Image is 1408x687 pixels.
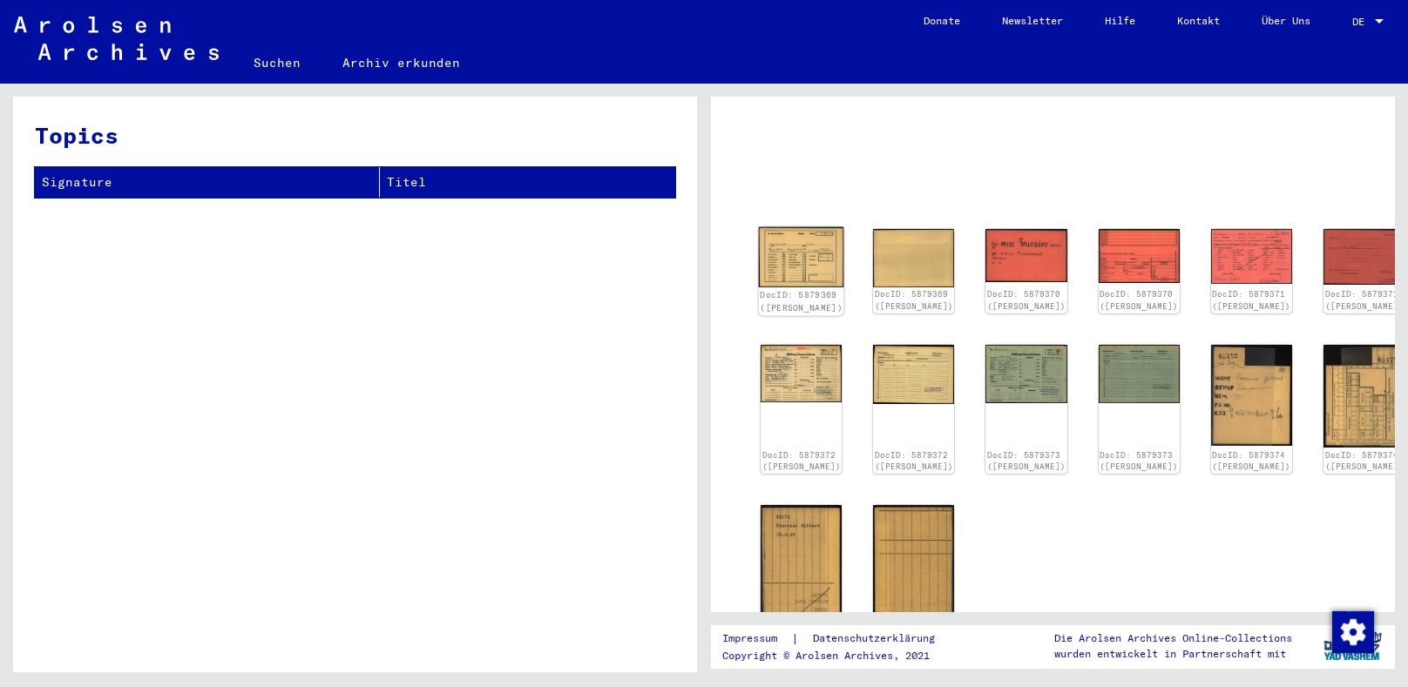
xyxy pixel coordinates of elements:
a: DocID: 5879371 ([PERSON_NAME]) [1212,289,1290,311]
img: 001.jpg [761,505,842,622]
img: 002.jpg [1323,229,1405,286]
img: yv_logo.png [1320,624,1385,668]
span: DE [1352,16,1371,28]
img: 002.jpg [1099,229,1180,283]
a: Impressum [722,630,791,648]
a: DocID: 5879372 ([PERSON_NAME]) [762,450,841,472]
p: Die Arolsen Archives Online-Collections [1054,630,1292,646]
a: Suchen [233,42,322,84]
a: DocID: 5879374 ([PERSON_NAME]) [1325,450,1404,472]
img: 002.jpg [1323,345,1405,448]
a: DocID: 5879370 ([PERSON_NAME]) [987,289,1066,311]
img: 001.jpg [1211,229,1292,284]
th: Signature [35,167,380,198]
img: 002.jpg [873,229,954,287]
a: DocID: 5879373 ([PERSON_NAME]) [987,450,1066,472]
a: DocID: 5879370 ([PERSON_NAME]) [1100,289,1178,311]
p: Copyright © Arolsen Archives, 2021 [722,648,956,663]
img: Arolsen_neg.svg [14,17,219,60]
img: 001.jpg [759,226,844,287]
img: 002.jpg [873,505,954,622]
img: 002.jpg [1099,345,1180,403]
a: DocID: 5879371 ([PERSON_NAME]) [1325,289,1404,311]
a: DocID: 5879374 ([PERSON_NAME]) [1212,450,1290,472]
a: Datenschutzerklärung [799,630,956,648]
p: wurden entwickelt in Partnerschaft mit [1054,646,1292,662]
a: DocID: 5879372 ([PERSON_NAME]) [875,450,953,472]
img: Zustimmung ändern [1332,611,1374,653]
a: DocID: 5879369 ([PERSON_NAME]) [760,290,843,313]
img: 002.jpg [873,345,954,404]
a: DocID: 5879373 ([PERSON_NAME]) [1100,450,1178,472]
a: DocID: 5879369 ([PERSON_NAME]) [875,289,953,311]
img: 001.jpg [985,345,1066,403]
img: 001.jpg [761,345,842,402]
h3: Topics [35,118,674,152]
div: | [722,630,956,648]
img: 001.jpg [1211,345,1292,446]
div: Zustimmung ändern [1331,610,1373,652]
a: Archiv erkunden [322,42,481,84]
img: 001.jpg [985,229,1066,283]
th: Titel [380,167,675,198]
